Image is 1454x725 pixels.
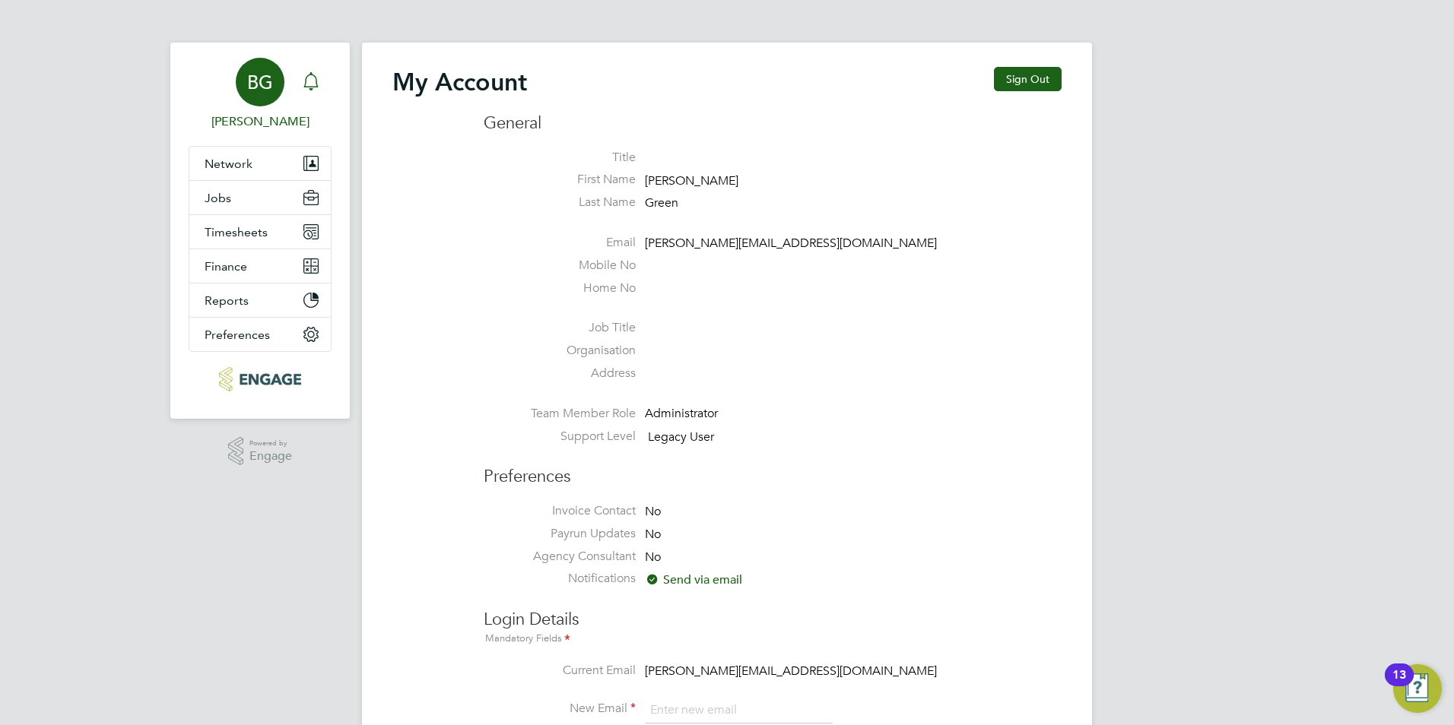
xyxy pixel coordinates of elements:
span: Reports [205,293,249,308]
span: Network [205,157,252,171]
label: Payrun Updates [484,526,636,542]
label: Organisation [484,343,636,359]
div: Administrator [645,406,789,422]
span: Legacy User [648,429,714,445]
label: Home No [484,280,636,296]
div: Mandatory Fields [484,631,1062,647]
span: [PERSON_NAME][EMAIL_ADDRESS][DOMAIN_NAME] [645,663,937,679]
button: Finance [189,249,331,283]
label: First Name [484,172,636,188]
div: 13 [1392,675,1406,695]
nav: Main navigation [170,43,350,419]
span: Jobs [205,191,231,205]
a: BG[PERSON_NAME] [189,58,332,131]
label: Address [484,366,636,381]
span: No [645,504,661,519]
h3: Login Details [484,594,1062,647]
span: Send via email [645,572,742,587]
span: Becky Green [189,112,332,131]
a: Go to home page [189,367,332,391]
img: carbonrecruitment-logo-retina.png [219,367,300,391]
label: Invoice Contact [484,503,636,519]
h3: Preferences [484,451,1062,488]
h2: My Account [392,67,527,97]
button: Sign Out [994,67,1062,91]
span: [PERSON_NAME] [645,173,738,188]
h3: General [484,112,1062,135]
label: Notifications [484,571,636,587]
label: New Email [484,701,636,717]
a: Powered byEngage [228,437,293,466]
button: Reports [189,283,331,317]
button: Preferences [189,318,331,351]
span: Powered by [249,437,292,450]
span: No [645,527,661,542]
button: Timesheets [189,215,331,249]
span: No [645,549,661,565]
button: Open Resource Center, 13 new notifications [1393,664,1442,713]
button: Jobs [189,181,331,214]
label: Agency Consultant [484,549,636,565]
label: Last Name [484,195,636,211]
span: Engage [249,450,292,463]
span: Timesheets [205,225,268,239]
span: BG [247,72,273,92]
label: Team Member Role [484,406,636,422]
span: Finance [205,259,247,274]
label: Mobile No [484,258,636,274]
label: Title [484,150,636,166]
span: [PERSON_NAME][EMAIL_ADDRESS][DOMAIN_NAME] [645,236,937,251]
button: Network [189,147,331,180]
label: Support Level [484,429,636,445]
input: Enter new email [645,697,833,724]
span: Preferences [205,328,270,342]
span: Green [645,195,678,211]
label: Current Email [484,663,636,679]
label: Email [484,235,636,251]
label: Job Title [484,320,636,336]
